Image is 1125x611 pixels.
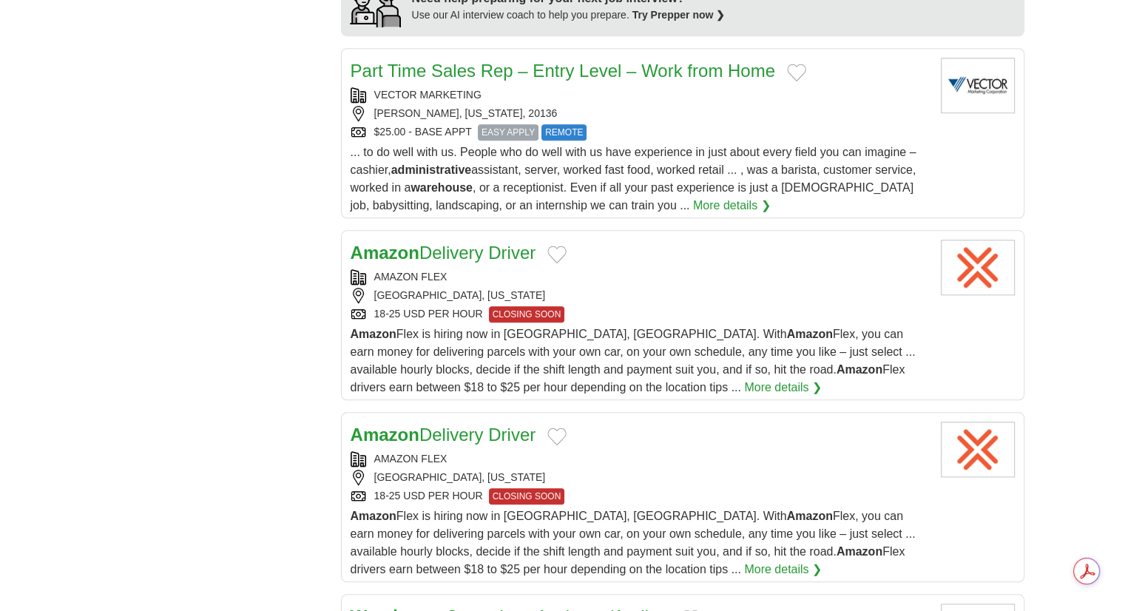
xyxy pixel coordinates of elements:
[351,328,396,340] strong: Amazon
[547,246,567,263] button: Add to favorite jobs
[391,163,471,176] strong: administrative
[351,243,536,263] a: AmazonDelivery Driver
[787,64,806,81] button: Add to favorite jobs
[787,328,833,340] strong: Amazon
[941,240,1015,295] img: Amazon Flex logo
[351,106,929,121] div: [PERSON_NAME], [US_STATE], 20136
[351,510,396,522] strong: Amazon
[351,488,929,504] div: 18-25 USD PER HOUR
[351,124,929,141] div: $25.00 - BASE APPT
[351,61,775,81] a: Part Time Sales Rep – Entry Level – Work from Home
[632,9,726,21] a: Try Prepper now ❯
[351,510,916,575] span: Flex is hiring now in [GEOGRAPHIC_DATA], [GEOGRAPHIC_DATA]. With Flex, you can earn money for del...
[478,124,538,141] span: EASY APPLY
[412,7,726,23] div: Use our AI interview coach to help you prepare.
[693,197,771,215] a: More details ❯
[787,510,833,522] strong: Amazon
[941,422,1015,477] img: Amazon Flex logo
[489,306,565,323] span: CLOSING SOON
[351,425,536,445] a: AmazonDelivery Driver
[374,271,447,283] a: AMAZON FLEX
[744,561,822,578] a: More details ❯
[941,58,1015,113] img: Vector Marketing logo
[351,243,419,263] strong: Amazon
[837,363,882,376] strong: Amazon
[374,453,447,465] a: AMAZON FLEX
[837,545,882,558] strong: Amazon
[489,488,565,504] span: CLOSING SOON
[351,425,419,445] strong: Amazon
[351,288,929,303] div: [GEOGRAPHIC_DATA], [US_STATE]
[351,470,929,485] div: [GEOGRAPHIC_DATA], [US_STATE]
[351,146,916,212] span: ... to do well with us. People who do well with us have experience in just about every field you ...
[351,328,916,394] span: Flex is hiring now in [GEOGRAPHIC_DATA], [GEOGRAPHIC_DATA]. With Flex, you can earn money for del...
[374,89,482,101] a: VECTOR MARKETING
[411,181,473,194] strong: warehouse
[744,379,822,396] a: More details ❯
[547,428,567,445] button: Add to favorite jobs
[541,124,587,141] span: REMOTE
[351,306,929,323] div: 18-25 USD PER HOUR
